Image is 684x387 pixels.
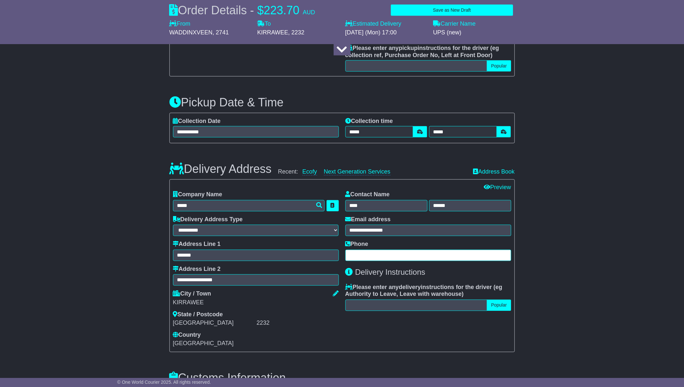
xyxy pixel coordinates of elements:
[173,241,221,248] label: Address Line 1
[345,20,427,28] label: Estimated Delivery
[345,45,499,58] span: eg collection ref, Purchase Order No, Left at Front Door
[288,29,305,36] span: , 2232
[173,311,223,319] label: State / Postcode
[173,320,255,327] div: [GEOGRAPHIC_DATA]
[169,372,515,385] h3: Customs Information
[484,184,511,191] a: Preview
[169,3,315,17] div: Order Details -
[169,163,272,176] h3: Delivery Address
[257,4,264,17] span: $
[324,169,391,175] a: Next Generation Services
[433,29,515,36] div: UPS (new)
[303,9,315,16] span: AUD
[173,340,234,347] span: [GEOGRAPHIC_DATA]
[173,332,201,339] label: Country
[345,284,503,298] span: eg Authority to Leave, Leave with warehouse
[473,169,515,175] a: Address Book
[173,291,211,298] label: City / Town
[345,191,390,199] label: Contact Name
[257,20,271,28] label: To
[257,320,339,327] div: 2232
[173,118,221,125] label: Collection Date
[487,300,511,311] button: Popular
[278,169,467,176] div: Recent:
[303,169,317,175] a: Ecofy
[173,299,339,307] div: KIRRAWEE
[345,284,511,298] label: Please enter any instructions for the driver ( )
[355,268,425,277] span: Delivery Instructions
[345,118,393,125] label: Collection time
[173,266,221,273] label: Address Line 2
[433,20,476,28] label: Carrier Name
[257,29,288,36] span: KIRRAWEE
[169,29,213,36] span: WADDINXVEEN
[169,96,515,109] h3: Pickup Date & Time
[487,60,511,72] button: Popular
[345,29,427,36] div: [DATE] (Mon) 17:00
[264,4,300,17] span: 223.70
[391,5,513,16] button: Save as New Draft
[173,191,222,199] label: Company Name
[399,284,421,291] span: delivery
[169,20,191,28] label: From
[345,216,391,224] label: Email address
[173,216,243,224] label: Delivery Address Type
[345,241,368,248] label: Phone
[213,29,229,36] span: , 2741
[117,380,211,385] span: © One World Courier 2025. All rights reserved.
